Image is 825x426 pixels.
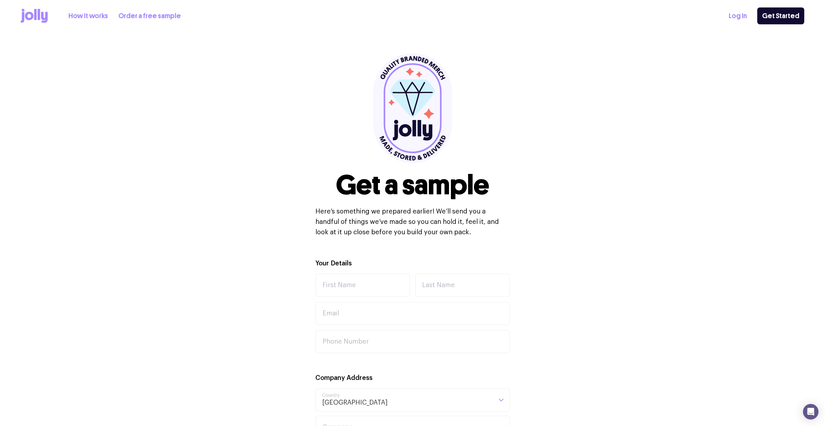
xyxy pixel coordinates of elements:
[315,206,510,237] p: Here’s something we prepared earlier! We’ll send you a handful of things we’ve made so you can ho...
[118,11,181,21] a: Order a free sample
[803,404,819,420] div: Open Intercom Messenger
[757,7,804,24] a: Get Started
[315,373,372,383] label: Company Address
[68,11,108,21] a: How it works
[729,11,747,21] a: Log In
[336,171,489,199] h1: Get a sample
[315,388,510,412] div: Search for option
[388,389,492,411] input: Search for option
[322,389,388,411] span: [GEOGRAPHIC_DATA]
[315,259,352,268] label: Your Details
